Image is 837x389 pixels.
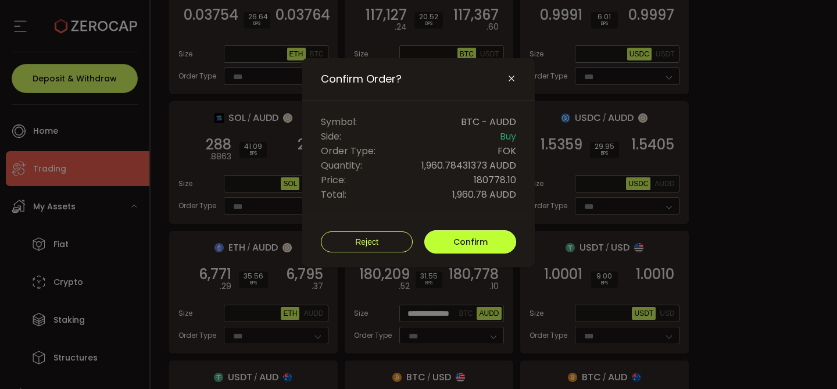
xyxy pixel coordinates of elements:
span: Confirm [453,236,488,248]
span: FOK [498,144,516,158]
span: 1,960.78431373 AUDD [421,158,516,173]
span: Quantity: [321,158,362,173]
button: Close [507,74,516,84]
span: Symbol: [321,115,357,129]
div: Confirm Order? [302,58,535,267]
span: Side: [321,129,341,144]
span: 180778.10 [474,173,516,187]
iframe: Chat Widget [779,333,837,389]
span: BTC - AUDD [461,115,516,129]
button: Confirm [424,230,516,254]
span: Order Type: [321,144,375,158]
span: Buy [500,129,516,144]
span: Total: [321,187,346,202]
span: Reject [355,237,378,247]
span: Confirm Order? [321,72,402,86]
span: Price: [321,173,346,187]
button: Reject [321,231,413,252]
span: 1,960.78 AUDD [452,187,516,202]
